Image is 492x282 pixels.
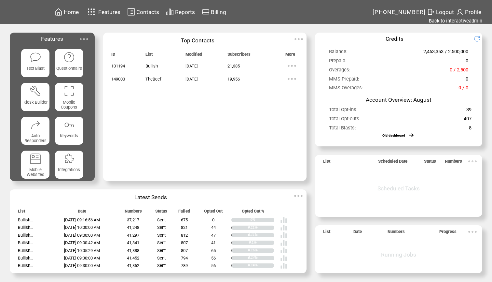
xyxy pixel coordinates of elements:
img: poll%20-%20white.svg [280,216,287,224]
span: 807 [181,248,188,253]
span: Contacts [136,9,159,15]
span: Total Blasts: [329,125,356,134]
img: poll%20-%20white.svg [280,231,287,239]
span: Reports [175,9,195,15]
span: Bullish... [18,248,33,253]
span: 41,341 [127,240,139,245]
span: 407 [464,116,471,125]
span: Profile [465,9,481,15]
img: creidtcard.svg [202,8,210,16]
span: Home [64,9,79,15]
span: Sent [157,248,166,253]
span: Overages: [329,67,350,76]
span: [DATE] [185,77,198,82]
span: 0 [466,58,468,67]
span: More [285,52,295,60]
span: Bullish... [18,256,33,260]
span: Sent [157,225,166,230]
span: Bullish [145,64,158,68]
span: 56 [211,256,216,260]
span: Balance: [329,49,348,57]
span: 41,248 [127,225,139,230]
span: Bullish... [18,263,33,268]
img: features.svg [86,7,97,17]
img: ellypsis.svg [285,59,298,72]
a: Kiosk Builder [21,83,49,111]
a: Integrations [55,151,83,179]
img: poll%20-%20white.svg [280,239,287,246]
img: ellypsis.svg [285,72,298,85]
a: Keywords [55,117,83,145]
img: tool%201.svg [30,85,41,96]
img: home.svg [55,8,62,16]
div: 0.16% [248,248,274,253]
span: 821 [181,225,188,230]
span: 131194 [111,64,125,68]
img: integrations.svg [63,153,75,164]
a: Back to interactiveadmin [429,18,482,24]
a: Logout [426,7,455,17]
span: [DATE] 09:30:00 AM [64,263,100,268]
a: Old dashboard [382,133,405,138]
span: Progress [439,229,457,237]
img: poll%20-%20white.svg [280,255,287,262]
img: refresh.png [474,36,485,42]
span: Running Jobs [381,251,416,258]
img: text-blast.svg [30,52,41,63]
span: 0 [466,76,468,85]
div: 0.14% [248,256,274,260]
span: 65 [211,248,216,253]
img: exit.svg [427,8,435,16]
span: 2,463,353 / 2,500,000 [423,49,468,57]
span: Top Contacts [181,37,214,44]
span: 47 [211,233,216,238]
div: 0.11% [248,233,274,237]
img: contacts.svg [127,8,135,16]
span: Scheduled Tasks [377,185,420,192]
span: Opted Out [204,209,223,216]
img: poll%20-%20white.svg [280,247,287,254]
span: [PHONE_NUMBER] [373,9,426,15]
span: Logout [436,9,454,15]
span: 21,385 [227,64,240,68]
span: 794 [181,256,188,260]
span: List [18,209,25,216]
span: [DATE] 10:05:29 AM [64,248,100,253]
span: 37,217 [127,217,139,222]
a: Text Blast [21,49,49,77]
a: Home [54,7,80,17]
img: poll%20-%20white.svg [280,224,287,231]
span: Credits [386,36,403,42]
div: 0.14% [248,263,274,268]
span: Modified [185,52,202,60]
div: 0% [250,218,274,222]
span: Features [41,36,63,42]
span: Prepaid: [329,58,347,67]
img: questionnaire.svg [63,52,75,63]
span: Auto Responders [24,133,47,143]
span: 0 [212,217,214,222]
span: Billing [211,9,226,15]
span: 0 / 0 [458,85,468,94]
div: 0.11% [248,226,274,230]
span: Features [98,9,120,15]
span: Account Overview: August [366,96,431,103]
span: Sent [157,217,166,222]
span: Bullish... [18,217,33,222]
span: Bullish... [18,225,33,230]
span: MMS Prepaid: [329,76,359,85]
img: ellypsis.svg [292,189,305,202]
span: [DATE] 09:00:00 AM [64,233,100,238]
span: Numbers [388,229,405,237]
span: Date [353,229,362,237]
span: [DATE] 09:00:42 AM [64,240,100,245]
span: Status [155,209,167,216]
span: 41,452 [127,256,139,260]
span: Sent [157,240,166,245]
span: Questionnaire [56,66,82,71]
a: Billing [201,7,227,17]
span: ID [111,52,115,60]
span: List [323,159,330,167]
span: Status [424,159,436,167]
span: [DATE] 10:00:00 AM [64,225,100,230]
